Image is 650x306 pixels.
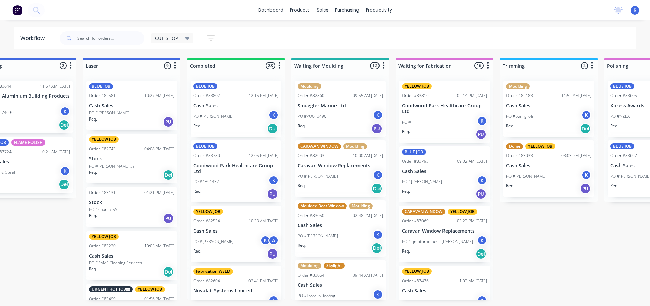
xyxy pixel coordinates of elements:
a: dashboard [255,5,287,15]
p: Req. [402,248,410,254]
img: Factory [12,5,22,15]
div: YELLOW JOB [402,268,432,275]
p: Cash Sales [402,169,487,174]
span: K [634,7,636,13]
p: Cash Sales [402,288,487,294]
p: PO #NZEA [610,113,630,119]
p: Smuggler Marine Ltd [298,103,383,109]
div: MouldingOrder #8286009:55 AM [DATE]Smuggler Marine LtdPO #PO013496KReq.PU [295,81,386,137]
p: PO #Tjmotorhomes - [PERSON_NAME] [402,239,473,245]
div: Order #82860 [298,93,324,99]
div: K [477,295,487,305]
p: Req. [89,116,97,122]
div: Order #83033 [506,153,533,159]
div: 10:21 AM [DATE] [40,149,70,155]
div: Workflow [20,34,48,42]
div: Order #83064 [298,272,324,278]
div: BLUE JOBOrder #8380212:15 PM [DATE]Cash SalesPO #[PERSON_NAME]KReq.Del [191,81,281,137]
div: BLUE JOBOrder #8379509:32 AM [DATE]Cash SalesPO #[PERSON_NAME]KReq.PU [399,146,490,203]
p: Req. [193,188,201,194]
p: Cash Sales [506,103,591,109]
div: K [268,110,279,120]
p: Goodwood Park Healthcare Group Ltd [193,163,279,174]
p: Stock [89,156,174,162]
div: Order #83795 [402,158,429,165]
div: K [581,110,591,120]
div: BLUE JOB [89,83,113,89]
p: Cash Sales [193,228,279,234]
div: K [581,170,591,180]
div: YELLOW JOBOrder #8274304:08 PM [DATE]StockPO #[PERSON_NAME] 5sReq.Del [86,134,177,183]
div: K [477,235,487,245]
p: Cash Sales [298,223,383,228]
div: Del [59,179,69,190]
div: 03:03 PM [DATE] [561,153,591,159]
div: BLUE JOBOrder #8258110:27 AM [DATE]Cash SalesPO #[PERSON_NAME]Req.PU [86,81,177,130]
div: MouldingOrder #8218311:52 AM [DATE]Cash SalesPO #bonfiglioliKReq.Del [503,81,594,137]
div: Order #8313101:21 PM [DATE]StockPO #Chantal 5SReq.PU [86,187,177,227]
div: Order #83069 [402,218,429,224]
p: Cash Sales [193,103,279,109]
p: PO #[PERSON_NAME] [193,239,234,245]
div: K [373,230,383,240]
div: BLUE JOB [610,143,634,149]
div: 10:05 AM [DATE] [144,243,174,249]
div: 11:52 AM [DATE] [561,93,591,99]
div: K [260,235,270,245]
p: Req. [402,188,410,194]
div: PU [476,129,486,140]
div: Del [59,119,69,130]
p: Req. [193,123,201,129]
div: 01:56 PM [DATE] [144,296,174,302]
div: K [373,170,383,180]
div: K [477,175,487,185]
div: Moulding [506,83,530,89]
div: Skylight [324,263,345,269]
p: Cash Sales [89,253,174,259]
p: PO #[PERSON_NAME] [506,173,546,179]
div: Order #83780 [193,153,220,159]
p: PO #[PERSON_NAME] [193,113,234,119]
p: Req. [193,248,201,254]
div: 04:08 PM [DATE] [144,146,174,152]
div: K [477,116,487,126]
div: K [60,106,70,116]
div: CARAVAN WINDOWMouldingOrder #8290310:00 AM [DATE]Caravan Window ReplacementsPO #[PERSON_NAME]KReq... [295,140,386,197]
div: Moulding [349,203,373,209]
p: Req. [610,183,619,189]
p: PO #[PERSON_NAME] [89,110,129,116]
div: YELLOW JOBOrder #8322010:05 AM [DATE]Cash SalesPO #RAMS Cleaning ServicesReq.Del [86,231,177,281]
div: Order #83436 [402,278,429,284]
div: Moulded Boat Window [298,203,347,209]
div: PU [267,189,278,199]
div: 11:57 AM [DATE] [40,83,70,89]
div: Order #83220 [89,243,116,249]
p: PO #[PERSON_NAME] [298,233,338,239]
p: Req. [89,266,97,272]
div: YELLOW JOB [135,286,165,292]
div: 10:00 AM [DATE] [353,153,383,159]
div: Order #83816 [402,93,429,99]
p: Req. [89,213,97,219]
p: PO #[PERSON_NAME] [402,179,442,185]
div: A [268,235,279,245]
div: Order #83605 [610,93,637,99]
input: Search for orders... [77,31,144,45]
div: Fabrication WELD [193,268,233,275]
div: BLUE JOB [610,83,634,89]
div: 02:48 PM [DATE] [353,213,383,219]
div: YELLOW JOB [402,83,432,89]
p: Req. [298,183,306,189]
div: Del [267,123,278,134]
div: YELLOW JOB [525,143,555,149]
div: PU [267,248,278,259]
p: PO #RAMS Cleaning Services [89,260,142,266]
div: YELLOW JOBOrder #8381602:14 PM [DATE]Goodwood Park Healthcare Group LtdPO #KReq.PU [399,81,490,143]
div: A [268,295,279,305]
div: Order #83802 [193,93,220,99]
div: Moulding [298,263,321,269]
div: K [268,175,279,185]
div: Order #83131 [89,190,116,196]
div: Moulding [298,83,321,89]
div: 12:15 PM [DATE] [248,93,279,99]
